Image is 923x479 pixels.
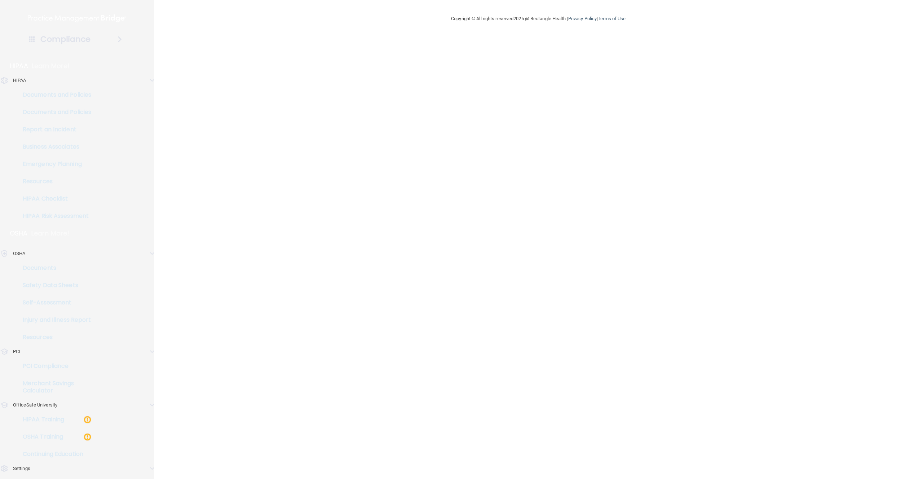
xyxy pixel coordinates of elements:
[83,432,92,441] img: warning-circle.0cc9ac19.png
[568,16,597,21] a: Privacy Policy
[40,34,90,44] h4: Compliance
[13,401,57,409] p: OfficeSafe University
[5,161,103,168] p: Emergency Planning
[5,126,103,133] p: Report an Incident
[10,229,28,238] p: OSHA
[598,16,626,21] a: Terms of Use
[5,362,103,370] p: PCI Compliance
[5,143,103,150] p: Business Associates
[13,76,26,85] p: HIPAA
[13,464,30,473] p: Settings
[407,7,670,30] div: Copyright © All rights reserved 2025 @ Rectangle Health | |
[13,249,25,258] p: OSHA
[5,264,103,272] p: Documents
[5,178,103,185] p: Resources
[5,334,103,341] p: Resources
[5,433,63,440] p: OSHA Training
[5,416,64,423] p: HIPAA Training
[31,229,70,238] p: Learn More!
[5,380,103,394] p: Merchant Savings Calculator
[5,451,103,458] p: Continuing Education
[28,11,126,26] img: PMB logo
[5,316,103,324] p: Injury and Illness Report
[13,347,20,356] p: PCI
[5,91,103,98] p: Documents and Policies
[10,62,28,70] p: HIPAA
[5,299,103,306] p: Self-Assessment
[83,415,92,424] img: warning-circle.0cc9ac19.png
[5,212,103,220] p: HIPAA Risk Assessment
[5,282,103,289] p: Safety Data Sheets
[32,62,70,70] p: Learn More!
[5,109,103,116] p: Documents and Policies
[5,195,103,202] p: HIPAA Checklist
